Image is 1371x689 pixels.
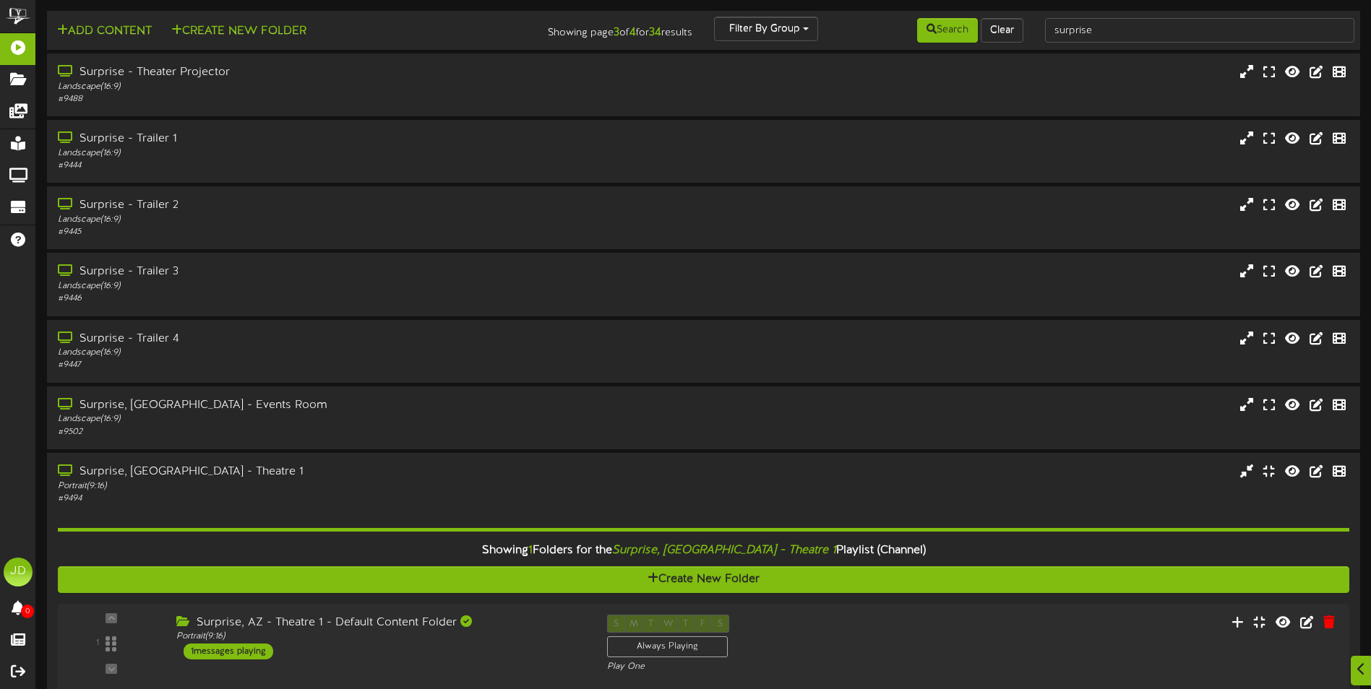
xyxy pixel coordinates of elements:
button: Add Content [53,22,156,40]
div: Always Playing [607,636,728,657]
div: Portrait ( 9:16 ) [176,630,585,643]
i: Surprise, [GEOGRAPHIC_DATA] - Theatre 1 [612,544,836,557]
div: Showing Folders for the Playlist (Channel) [47,535,1360,566]
div: # 9446 [58,292,583,305]
div: Surprise - Trailer 2 [58,197,583,214]
div: Surprise - Theater Projector [58,64,583,81]
div: Portrait ( 9:16 ) [58,480,583,493]
div: # 9447 [58,359,583,371]
div: # 9494 [58,493,583,505]
button: Create New Folder [167,22,311,40]
div: Surprise, [GEOGRAPHIC_DATA] - Theatre 1 [58,464,583,480]
strong: 3 [614,26,619,39]
strong: 34 [649,26,661,39]
div: Surprise, AZ - Theatre 1 - Default Content Folder [176,615,585,631]
div: Landscape ( 16:9 ) [58,347,583,359]
button: Create New Folder [58,566,1349,593]
div: Showing page of for results [483,17,703,41]
input: -- Search Playlists by Name -- [1045,18,1354,43]
span: 1 [528,544,533,557]
div: # 9502 [58,426,583,438]
div: Landscape ( 16:9 ) [58,147,583,160]
div: 1 messages playing [184,643,273,659]
span: 0 [21,604,34,618]
div: Surprise - Trailer 4 [58,331,583,347]
div: Play One [607,661,908,673]
div: # 9445 [58,226,583,238]
button: Filter By Group [714,17,818,41]
strong: 4 [629,26,636,39]
div: Landscape ( 16:9 ) [58,81,583,93]
div: Landscape ( 16:9 ) [58,280,583,292]
div: Surprise - Trailer 3 [58,264,583,280]
div: # 9488 [58,93,583,105]
div: JD [4,558,33,586]
div: Surprise, [GEOGRAPHIC_DATA] - Events Room [58,397,583,414]
div: Landscape ( 16:9 ) [58,413,583,425]
div: Surprise - Trailer 1 [58,131,583,147]
button: Clear [981,18,1023,43]
button: Search [917,18,978,43]
div: Landscape ( 16:9 ) [58,214,583,226]
div: # 9444 [58,160,583,172]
